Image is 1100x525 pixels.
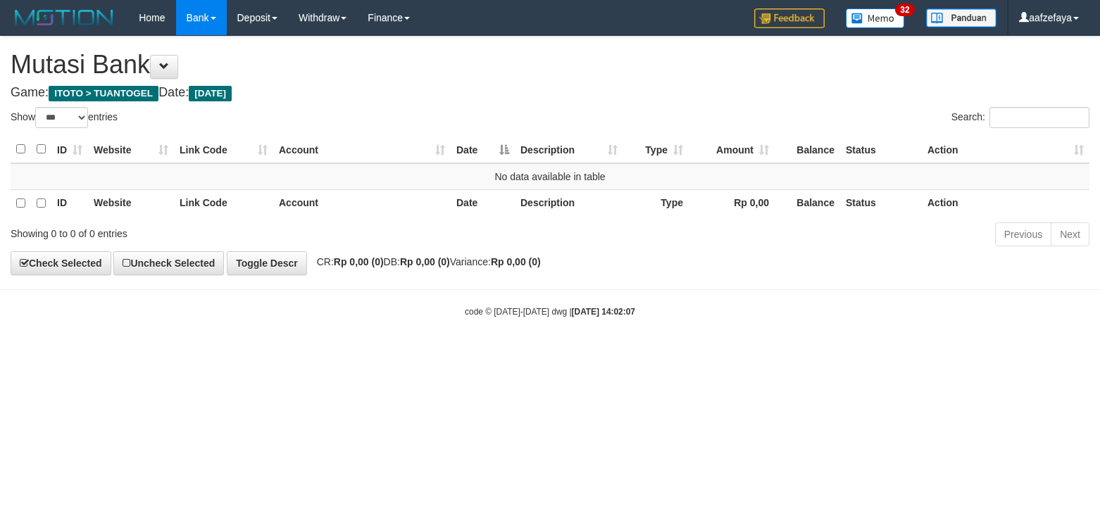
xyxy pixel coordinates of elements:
th: Date [451,189,515,217]
input: Search: [989,107,1089,128]
th: Description [515,189,623,217]
label: Search: [951,107,1089,128]
th: ID [51,189,88,217]
th: Action: activate to sort column ascending [922,136,1089,163]
img: Button%20Memo.svg [846,8,905,28]
a: Previous [995,222,1051,246]
th: Status [840,189,922,217]
img: panduan.png [926,8,996,27]
span: [DATE] [189,86,232,101]
strong: Rp 0,00 (0) [491,256,541,267]
th: Rp 0,00 [689,189,775,217]
label: Show entries [11,107,118,128]
strong: Rp 0,00 (0) [400,256,450,267]
h4: Game: Date: [11,86,1089,100]
th: Link Code [174,189,273,217]
th: Date: activate to sort column descending [451,136,515,163]
th: Account: activate to sort column ascending [273,136,451,163]
th: Action [922,189,1089,217]
th: Amount: activate to sort column ascending [689,136,775,163]
th: Account [273,189,451,217]
select: Showentries [35,107,88,128]
th: ID: activate to sort column ascending [51,136,88,163]
strong: Rp 0,00 (0) [334,256,384,267]
td: No data available in table [11,163,1089,190]
a: Check Selected [11,251,111,275]
a: Uncheck Selected [113,251,224,275]
th: Balance [775,189,840,217]
th: Type: activate to sort column ascending [623,136,689,163]
a: Next [1051,222,1089,246]
a: Toggle Descr [227,251,307,275]
th: Website: activate to sort column ascending [88,136,174,163]
span: CR: DB: Variance: [310,256,541,267]
strong: [DATE] 14:02:07 [572,307,635,317]
img: MOTION_logo.png [11,7,118,28]
th: Status [840,136,922,163]
span: 32 [895,4,914,16]
th: Description: activate to sort column ascending [515,136,623,163]
div: Showing 0 to 0 of 0 entries [11,221,448,241]
img: Feedback.jpg [754,8,825,28]
th: Type [623,189,689,217]
th: Website [88,189,174,217]
th: Balance [775,136,840,163]
small: code © [DATE]-[DATE] dwg | [465,307,635,317]
h1: Mutasi Bank [11,51,1089,79]
th: Link Code: activate to sort column ascending [174,136,273,163]
span: ITOTO > TUANTOGEL [49,86,158,101]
